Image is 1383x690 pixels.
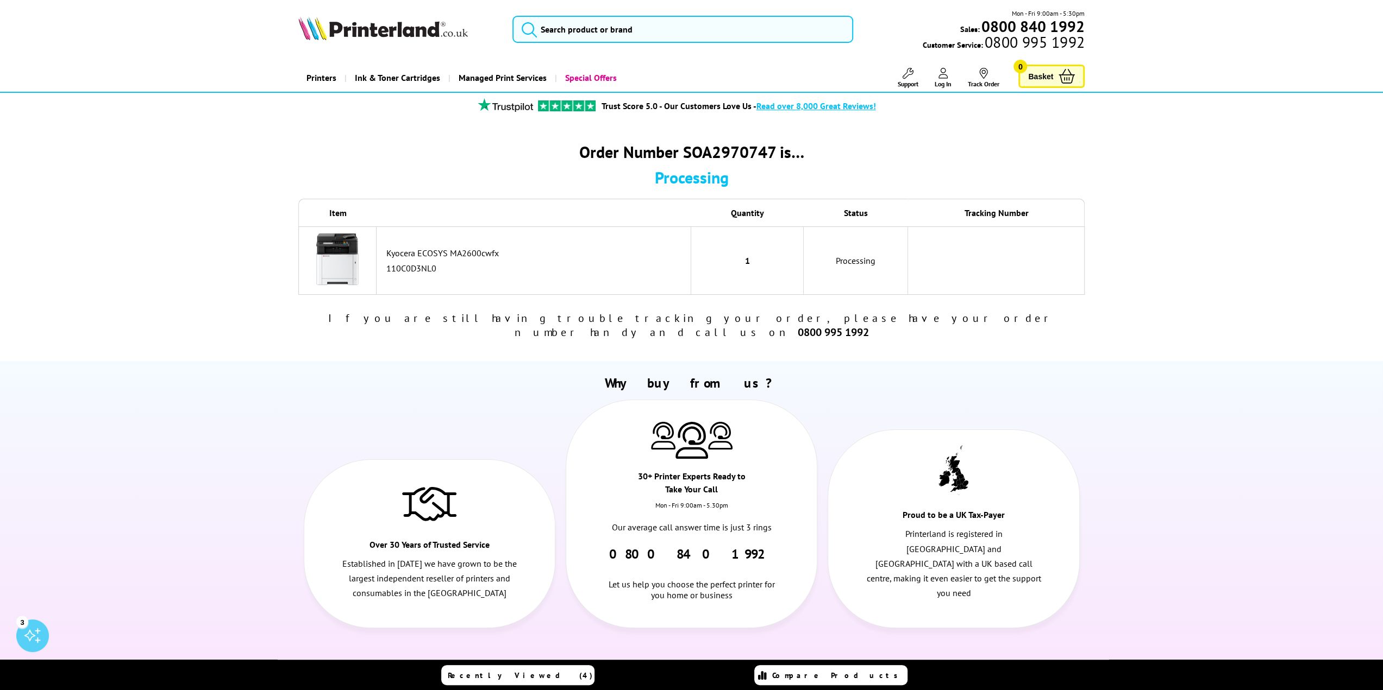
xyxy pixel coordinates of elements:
p: Our average call answer time is just 3 rings [604,520,779,535]
th: Item [298,199,377,226]
a: 0800 840 1992 [609,546,774,562]
h2: Why buy from us? [298,375,1085,391]
img: Kyocera ECOSYS MA2600cwfx [310,232,365,287]
a: Compare Products [754,665,908,685]
a: Track Order [968,68,999,88]
th: Quantity [691,199,804,226]
span: Mon - Fri 9:00am - 5:30pm [1012,8,1085,18]
div: 110C0D3NL0 [386,263,685,274]
td: 1 [691,226,804,295]
div: Order Number SOA2970747 is… [298,141,1085,162]
div: Mon - Fri 9:00am - 5.30pm [566,501,817,520]
th: Status [804,199,908,226]
span: Log In [935,80,952,88]
div: Let us help you choose the perfect printer for you home or business [604,562,779,600]
span: Ink & Toner Cartridges [355,64,440,92]
a: Recently Viewed (4) [441,665,594,685]
p: Printerland is registered in [GEOGRAPHIC_DATA] and [GEOGRAPHIC_DATA] with a UK based call centre,... [866,527,1042,600]
span: Read over 8,000 Great Reviews! [756,100,875,111]
span: Subscribe for Special Offers [581,656,835,685]
b: 0800 840 1992 [981,16,1085,36]
div: Kyocera ECOSYS MA2600cwfx [386,248,685,258]
span: Compare Products [772,670,904,680]
a: 0800 840 1992 [980,21,1085,31]
div: 30+ Printer Experts Ready to Take Your Call [629,470,754,501]
p: Established in [DATE] we have grown to be the largest independent reseller of printers and consum... [342,556,517,601]
span: Basket [1028,69,1053,84]
a: Special Offers [555,64,625,92]
a: Support [898,68,918,88]
div: 3 [16,616,28,628]
a: Ink & Toner Cartridges [345,64,448,92]
a: Log In [935,68,952,88]
span: 0 [1013,60,1027,73]
img: Printer Experts [651,422,675,450]
span: 0800 995 1992 [983,37,1085,47]
span: Support [898,80,918,88]
img: UK tax payer [938,445,968,495]
b: 0800 995 1992 [798,325,869,339]
a: Printers [298,64,345,92]
div: Processing [298,167,1085,188]
a: Trust Score 5.0 - Our Customers Love Us -Read over 8,000 Great Reviews! [601,100,875,111]
a: Basket 0 [1018,65,1085,88]
span: Sales: [960,24,980,34]
img: trustpilot rating [538,100,596,111]
td: Processing [804,226,908,295]
div: If you are still having trouble tracking your order, please have your order number handy and call... [298,311,1085,339]
img: Trusted Service [402,482,456,525]
img: Printer Experts [675,422,708,459]
img: trustpilot rating [473,98,538,112]
span: Recently Viewed (4) [448,670,593,680]
th: Tracking Number [908,199,1085,226]
input: Search product or brand [512,16,854,43]
div: Proud to be a UK Tax-Payer [891,508,1017,527]
div: Over 30 Years of Trusted Service [367,538,492,556]
img: Printerland Logo [298,16,468,40]
a: Managed Print Services [448,64,555,92]
a: Printerland Logo [298,16,499,42]
img: Printer Experts [708,422,733,450]
span: Customer Service: [923,37,1085,50]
